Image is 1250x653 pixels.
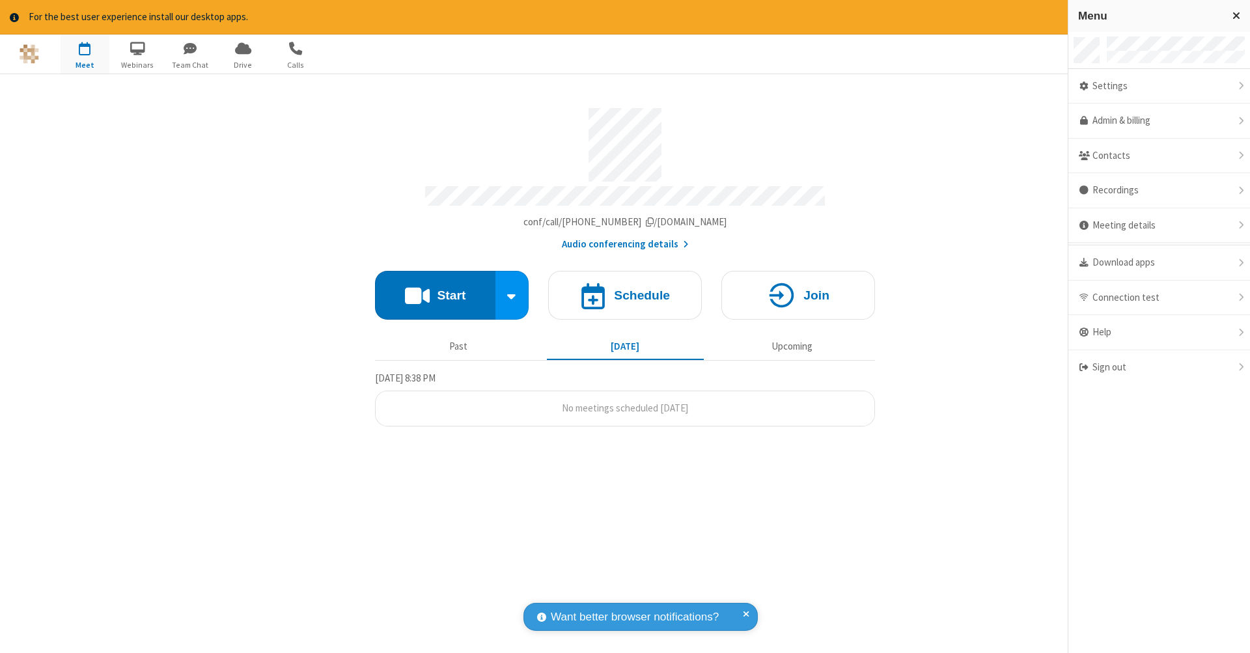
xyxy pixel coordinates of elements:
div: Open menu [1066,35,1250,74]
div: Start conference options [495,271,529,320]
h4: Start [437,289,465,301]
h4: Schedule [614,289,670,301]
a: Admin & billing [1068,104,1250,139]
span: Want better browser notifications? [551,609,719,626]
span: Webinars [113,59,162,71]
span: Drive [219,59,268,71]
span: Meet [61,59,109,71]
span: [DATE] 8:38 PM [375,372,436,384]
button: Logo [5,35,53,74]
div: Help [1068,315,1250,350]
button: Copy my meeting room linkCopy my meeting room link [523,215,727,230]
section: Today's Meetings [375,370,875,426]
div: Connection test [1068,281,1250,316]
span: Copy my meeting room link [523,215,727,228]
div: Download apps [1068,245,1250,281]
div: Sign out [1068,350,1250,385]
h4: Join [803,289,829,301]
span: No meetings scheduled [DATE] [562,402,688,414]
button: Join [721,271,875,320]
div: Meeting details [1068,208,1250,243]
button: [DATE] [547,335,704,359]
span: Calls [271,59,320,71]
img: QA Selenium DO NOT DELETE OR CHANGE [20,44,39,64]
button: Past [380,335,537,359]
div: For the best user experience install our desktop apps. [29,10,1143,25]
section: Account details [375,98,875,251]
h3: Menu [1078,10,1221,22]
button: Schedule [548,271,702,320]
button: Audio conferencing details [562,237,689,252]
div: Settings [1068,69,1250,104]
button: Start [375,271,495,320]
div: Contacts [1068,139,1250,174]
span: Team Chat [166,59,215,71]
div: Recordings [1068,173,1250,208]
button: Upcoming [714,335,870,359]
